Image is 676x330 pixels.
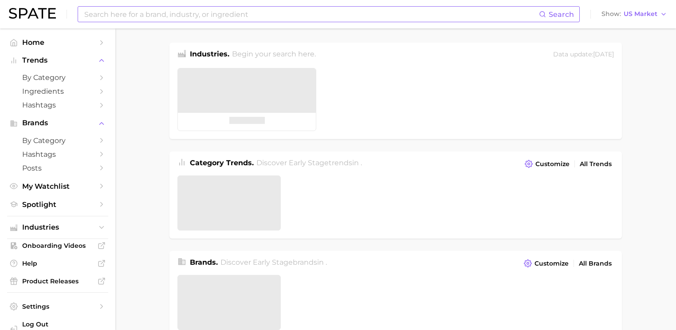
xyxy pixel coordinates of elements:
[7,179,108,193] a: My Watchlist
[22,223,93,231] span: Industries
[7,36,108,49] a: Home
[624,12,657,16] span: US Market
[22,56,93,64] span: Trends
[580,160,612,168] span: All Trends
[7,147,108,161] a: Hashtags
[7,239,108,252] a: Onboarding Videos
[22,277,93,285] span: Product Releases
[577,258,614,270] a: All Brands
[22,101,93,109] span: Hashtags
[7,274,108,288] a: Product Releases
[22,136,93,145] span: by Category
[190,258,218,266] span: Brands .
[22,320,101,328] span: Log Out
[7,98,108,112] a: Hashtags
[523,158,572,170] button: Customize
[7,71,108,84] a: by Category
[83,7,539,22] input: Search here for a brand, industry, or ingredient
[22,87,93,95] span: Ingredients
[7,221,108,234] button: Industries
[7,257,108,270] a: Help
[7,84,108,98] a: Ingredients
[601,12,621,16] span: Show
[553,49,614,61] div: Data update: [DATE]
[7,300,108,313] a: Settings
[220,258,327,266] span: Discover Early Stage brands in .
[535,160,570,168] span: Customize
[22,73,93,82] span: by Category
[7,198,108,211] a: Spotlight
[22,242,93,250] span: Onboarding Videos
[22,182,93,191] span: My Watchlist
[7,134,108,147] a: by Category
[578,158,614,170] a: All Trends
[22,200,93,209] span: Spotlight
[256,159,362,167] span: Discover Early Stage trends in .
[22,119,93,127] span: Brands
[7,116,108,130] button: Brands
[22,164,93,172] span: Posts
[22,38,93,47] span: Home
[549,10,574,19] span: Search
[232,49,316,61] h2: Begin your search here.
[190,159,254,167] span: Category Trends .
[9,8,56,19] img: SPATE
[22,259,93,267] span: Help
[7,161,108,175] a: Posts
[22,150,93,159] span: Hashtags
[579,260,612,267] span: All Brands
[7,54,108,67] button: Trends
[522,257,571,270] button: Customize
[535,260,569,267] span: Customize
[22,302,93,310] span: Settings
[599,8,669,20] button: ShowUS Market
[190,49,229,61] h1: Industries.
